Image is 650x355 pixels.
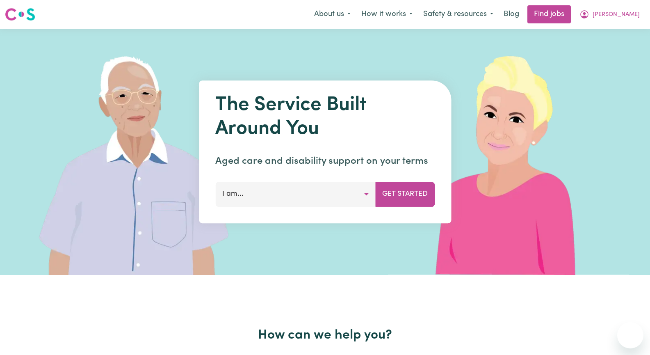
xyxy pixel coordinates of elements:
[593,10,640,19] span: [PERSON_NAME]
[356,6,418,23] button: How it works
[215,154,435,169] p: Aged care and disability support on your terms
[617,322,643,348] iframe: Button to launch messaging window
[59,328,591,343] h2: How can we help you?
[418,6,499,23] button: Safety & resources
[5,7,35,22] img: Careseekers logo
[527,5,571,23] a: Find jobs
[375,182,435,206] button: Get Started
[5,5,35,24] a: Careseekers logo
[215,94,435,141] h1: The Service Built Around You
[499,5,524,23] a: Blog
[215,182,376,206] button: I am...
[309,6,356,23] button: About us
[574,6,645,23] button: My Account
